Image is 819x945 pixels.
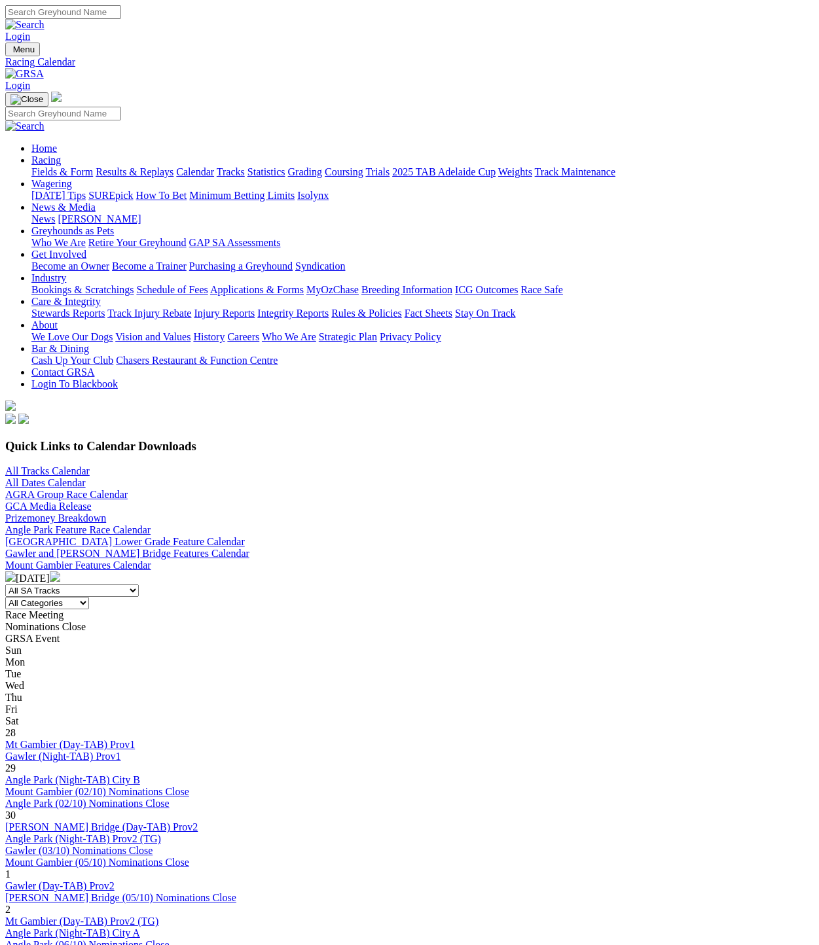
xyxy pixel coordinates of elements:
[5,68,44,80] img: GRSA
[31,190,814,202] div: Wagering
[288,166,322,177] a: Grading
[365,166,390,177] a: Trials
[31,331,113,342] a: We Love Our Dogs
[31,260,814,272] div: Get Involved
[96,166,173,177] a: Results & Replays
[5,414,16,424] img: facebook.svg
[31,190,86,201] a: [DATE] Tips
[136,190,187,201] a: How To Bet
[31,143,57,154] a: Home
[88,190,133,201] a: SUREpick
[31,166,814,178] div: Racing
[5,92,48,107] button: Toggle navigation
[31,355,113,366] a: Cash Up Your Club
[227,331,259,342] a: Careers
[455,308,515,319] a: Stay On Track
[5,548,249,559] a: Gawler and [PERSON_NAME] Bridge Features Calendar
[5,439,814,454] h3: Quick Links to Calendar Downloads
[5,609,814,621] div: Race Meeting
[5,904,10,915] span: 2
[31,213,55,224] a: News
[31,296,101,307] a: Care & Integrity
[18,414,29,424] img: twitter.svg
[31,166,93,177] a: Fields & Form
[5,536,245,547] a: [GEOGRAPHIC_DATA] Lower Grade Feature Calendar
[5,621,814,633] div: Nominations Close
[189,190,295,201] a: Minimum Betting Limits
[498,166,532,177] a: Weights
[31,319,58,330] a: About
[5,512,106,524] a: Prizemoney Breakdown
[5,5,121,19] input: Search
[10,94,43,105] img: Close
[31,355,814,366] div: Bar & Dining
[5,501,92,512] a: GCA Media Release
[5,916,158,927] a: Mt Gambier (Day-TAB) Prov2 (TG)
[31,308,814,319] div: Care & Integrity
[115,331,191,342] a: Vision and Values
[31,308,105,319] a: Stewards Reports
[5,715,814,727] div: Sat
[5,633,814,645] div: GRSA Event
[361,284,452,295] a: Breeding Information
[5,833,161,844] a: Angle Park (Night-TAB) Prov2 (TG)
[5,927,140,938] a: Angle Park (Night-TAB) City A
[380,331,441,342] a: Privacy Policy
[5,571,814,584] div: [DATE]
[5,868,10,880] span: 1
[5,892,236,903] a: [PERSON_NAME] Bridge (05/10) Nominations Close
[5,560,151,571] a: Mount Gambier Features Calendar
[107,308,191,319] a: Track Injury Rebate
[31,260,109,272] a: Become an Owner
[5,680,814,692] div: Wed
[295,260,345,272] a: Syndication
[5,774,140,785] a: Angle Park (Night-TAB) City B
[217,166,245,177] a: Tracks
[116,355,278,366] a: Chasers Restaurant & Function Centre
[319,331,377,342] a: Strategic Plan
[88,237,187,248] a: Retire Your Greyhound
[31,202,96,213] a: News & Media
[136,284,208,295] a: Schedule of Fees
[31,378,118,389] a: Login To Blackbook
[247,166,285,177] a: Statistics
[13,45,35,54] span: Menu
[5,56,814,68] a: Racing Calendar
[5,821,198,832] a: [PERSON_NAME] Bridge (Day-TAB) Prov2
[5,810,16,821] span: 30
[31,331,814,343] div: About
[405,308,452,319] a: Fact Sheets
[257,308,329,319] a: Integrity Reports
[31,178,72,189] a: Wagering
[5,19,45,31] img: Search
[5,120,45,132] img: Search
[5,845,153,856] a: Gawler (03/10) Nominations Close
[31,284,814,296] div: Industry
[189,260,293,272] a: Purchasing a Greyhound
[5,727,16,738] span: 28
[176,166,214,177] a: Calendar
[325,166,363,177] a: Coursing
[31,284,134,295] a: Bookings & Scratchings
[5,31,30,42] a: Login
[5,880,115,891] a: Gawler (Day-TAB) Prov2
[31,213,814,225] div: News & Media
[31,225,114,236] a: Greyhounds as Pets
[112,260,187,272] a: Become a Trainer
[31,237,86,248] a: Who We Are
[31,237,814,249] div: Greyhounds as Pets
[194,308,255,319] a: Injury Reports
[5,477,86,488] a: All Dates Calendar
[5,465,90,476] a: All Tracks Calendar
[51,92,62,102] img: logo-grsa-white.png
[455,284,518,295] a: ICG Outcomes
[5,704,814,715] div: Fri
[5,80,30,91] a: Login
[210,284,304,295] a: Applications & Forms
[331,308,402,319] a: Rules & Policies
[5,692,814,704] div: Thu
[5,401,16,411] img: logo-grsa-white.png
[50,571,60,582] img: chevron-right-pager-white.svg
[5,739,135,750] a: Mt Gambier (Day-TAB) Prov1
